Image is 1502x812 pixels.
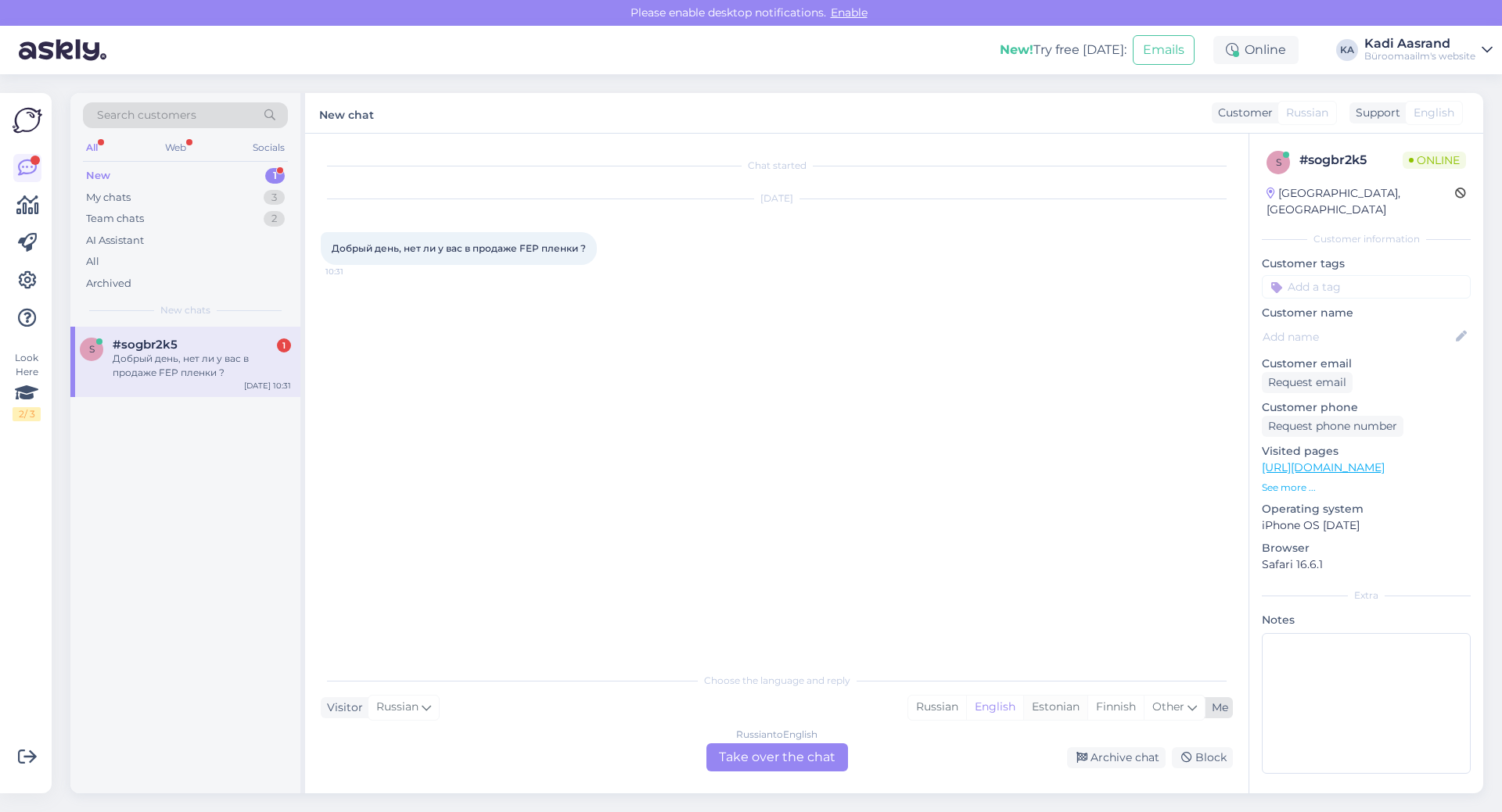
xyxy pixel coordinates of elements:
[826,5,872,20] span: Enable
[1364,38,1475,50] div: Kadi Aasrand
[1000,41,1126,59] div: Try free [DATE]:
[1023,696,1087,719] div: Estonian
[321,191,1233,206] div: [DATE]
[265,168,285,184] div: 1
[1262,501,1471,517] p: Operating system
[277,338,291,352] div: 1
[13,106,42,135] img: Askly Logo
[1336,39,1358,61] div: KA
[1349,105,1400,121] div: Support
[1262,399,1471,416] p: Customer phone
[1364,38,1493,63] a: Kadi AasrandBüroomaailm's website
[1263,328,1453,345] input: Add name
[321,699,363,716] div: Visitor
[1262,540,1471,556] p: Browser
[332,242,586,254] span: Добрый день, нет ли у вас в продаже FEP пленки ?
[1213,36,1299,64] div: Online
[1262,256,1471,272] p: Customer tags
[325,266,384,277] span: 10:31
[250,138,288,158] div: Socials
[1262,460,1385,474] a: [URL][DOMAIN_NAME]
[1262,443,1471,460] p: Visited pages
[83,138,101,158] div: All
[1152,699,1184,714] span: Other
[1262,588,1471,603] div: Extra
[86,190,131,206] div: My chats
[264,190,285,206] div: 3
[1000,42,1033,57] b: New!
[321,159,1233,173] div: Chat started
[1262,556,1471,573] p: Safari 16.6.1
[1206,699,1228,716] div: Me
[1286,105,1328,121] span: Russian
[86,276,131,292] div: Archived
[1262,305,1471,321] p: Customer name
[162,138,189,158] div: Web
[966,696,1023,719] div: English
[1262,416,1403,437] div: Request phone number
[1133,35,1195,65] button: Emails
[13,351,41,421] div: Look Here
[1403,152,1466,169] span: Online
[319,102,374,123] label: New chat
[264,211,285,227] div: 2
[113,338,178,352] span: #sogbr2k5
[89,343,95,355] span: s
[1212,105,1273,121] div: Customer
[244,380,291,392] div: [DATE] 10:31
[908,696,966,719] div: Russian
[86,254,99,270] div: All
[1087,696,1144,719] div: Finnish
[1267,185,1455,218] div: [GEOGRAPHIC_DATA], [GEOGRAPHIC_DATA]
[321,674,1233,688] div: Choose the language and reply
[86,233,144,249] div: AI Assistant
[1067,747,1166,768] div: Archive chat
[1262,372,1353,393] div: Request email
[1414,105,1454,121] span: English
[86,168,110,184] div: New
[376,699,419,716] span: Russian
[1262,612,1471,628] p: Notes
[1262,356,1471,372] p: Customer email
[1262,275,1471,299] input: Add a tag
[1276,156,1281,168] span: s
[1262,232,1471,246] div: Customer information
[736,728,817,742] div: Russian to English
[113,352,291,380] div: Добрый день, нет ли у вас в продаже FEP пленки ?
[1262,481,1471,495] p: See more ...
[706,743,848,771] div: Take over the chat
[1364,50,1475,63] div: Büroomaailm's website
[1299,151,1403,170] div: # sogbr2k5
[1172,747,1233,768] div: Block
[160,303,210,317] span: New chats
[97,107,196,123] span: Search customers
[1262,517,1471,534] p: iPhone OS [DATE]
[86,211,144,227] div: Team chats
[13,407,41,421] div: 2 / 3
